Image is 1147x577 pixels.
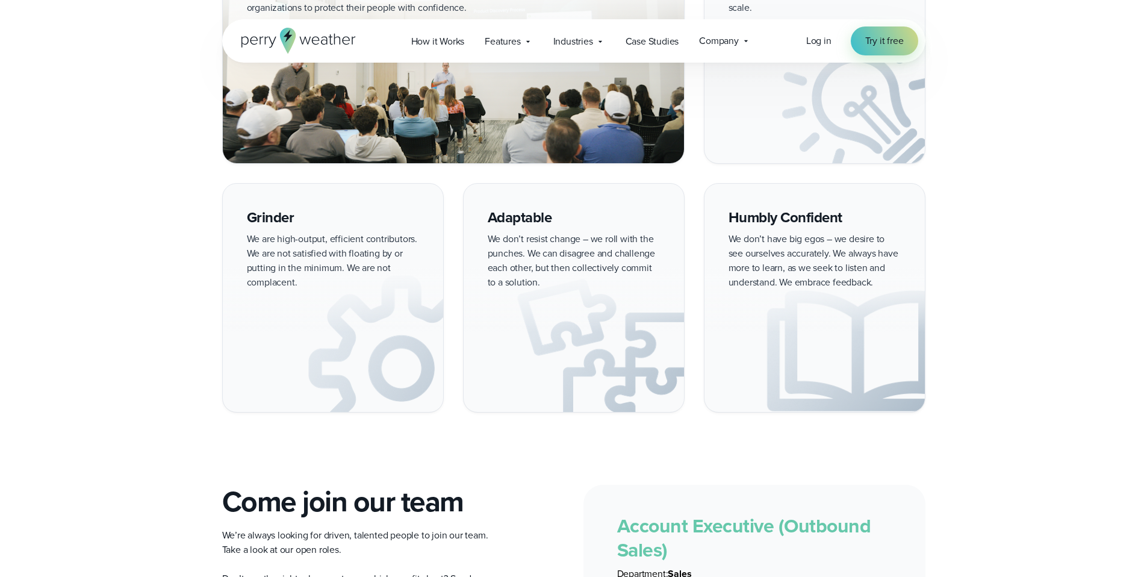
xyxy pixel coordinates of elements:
[699,34,739,48] span: Company
[806,34,831,48] a: Log in
[222,528,504,557] p: We’re always looking for driven, talented people to join our team. Take a look at our open roles.
[626,34,679,49] span: Case Studies
[222,485,504,519] h2: Come join our team
[401,29,475,54] a: How it Works
[411,34,465,49] span: How it Works
[865,34,904,48] span: Try it free
[851,27,918,55] a: Try it free
[617,511,871,564] a: Account Executive (Outbound Sales)
[485,34,520,49] span: Features
[553,34,593,49] span: Industries
[615,29,689,54] a: Case Studies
